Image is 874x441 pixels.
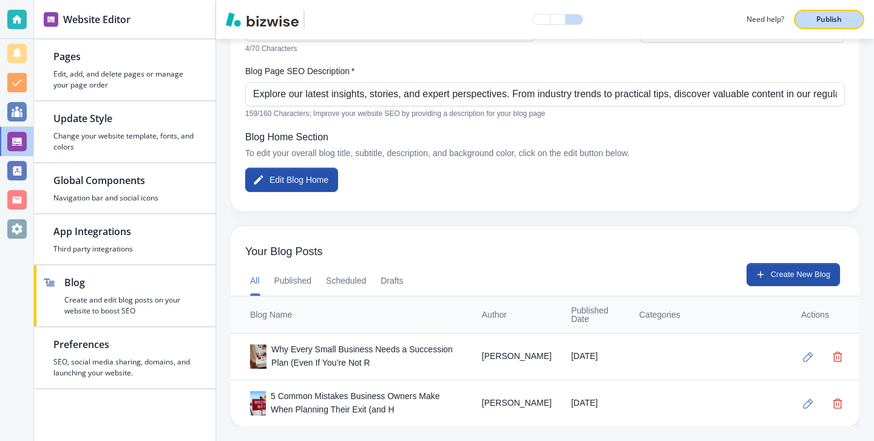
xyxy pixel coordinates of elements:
button: PreferencesSEO, social media sharing, domains, and launching your website. [34,327,215,388]
img: Your Logo [310,13,342,26]
h2: Pages [53,49,196,64]
p: To edit your overall blog title, subtitle, description, and background color, click on the edit b... [245,147,845,160]
button: App IntegrationsThird party integrations [34,214,215,264]
p: Publish [816,14,842,25]
td: [DATE] [561,380,629,426]
td: [PERSON_NAME] [472,380,561,426]
th: Categories [629,296,787,333]
div: Why Every Small Business Needs a Succession Plan (Even If You’re Not R [250,343,462,370]
img: 12e65f1e7551588b2c0c21aef2b071d1.webp [250,344,274,369]
p: 159/160 Characters; Improve your website SEO by providing a description for your blog page [245,108,836,120]
button: Edit Blog Home [245,168,338,192]
p: Blog Home Section [245,130,845,145]
img: 9008f0fa6809ec9a6b7cc60524b61aee.webp [250,391,274,415]
h2: Blog [64,275,196,290]
h3: Need help? [747,14,784,25]
button: Publish [794,10,864,29]
h4: Create and edit blog posts on your website to boost SEO [64,295,196,316]
h4: Third party integrations [53,244,196,255]
button: Update StyleChange your website template, fonts, and colors [34,101,215,162]
button: Global ComponentsNavigation bar and social icons [34,163,215,213]
button: Scheduled [326,267,366,296]
button: Create New Blog [747,263,840,286]
h4: Navigation bar and social icons [53,193,196,203]
h2: Global Components [53,173,196,188]
span: Your Blog Posts [245,245,845,259]
h2: Update Style [53,111,196,126]
div: 5 Common Mistakes Business Owners Make When Planning Their Exit (and H [250,390,462,417]
div: Blog Name [250,310,462,319]
p: 4/70 Characters [245,43,527,55]
h2: App Integrations [53,224,196,239]
h4: Change your website template, fonts, and colors [53,131,196,152]
td: [PERSON_NAME] [472,333,561,380]
td: [DATE] [561,333,629,380]
img: Bizwise Logo [226,12,299,27]
h2: Website Editor [63,12,130,27]
button: All [250,267,260,296]
img: editor icon [44,12,58,27]
button: Published [274,267,312,296]
button: Drafts [381,267,403,296]
h4: SEO, social media sharing, domains, and launching your website. [53,357,196,378]
button: PagesEdit, add, and delete pages or manage your page order [34,39,215,100]
button: BlogCreate and edit blog posts on your website to boost SEO [34,265,215,326]
th: Published Date [561,296,629,333]
h2: Preferences [53,337,196,352]
label: Blog Page SEO Description [245,65,845,77]
div: Actions [801,310,850,319]
h4: Edit, add, and delete pages or manage your page order [53,69,196,91]
th: Author [472,296,561,333]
